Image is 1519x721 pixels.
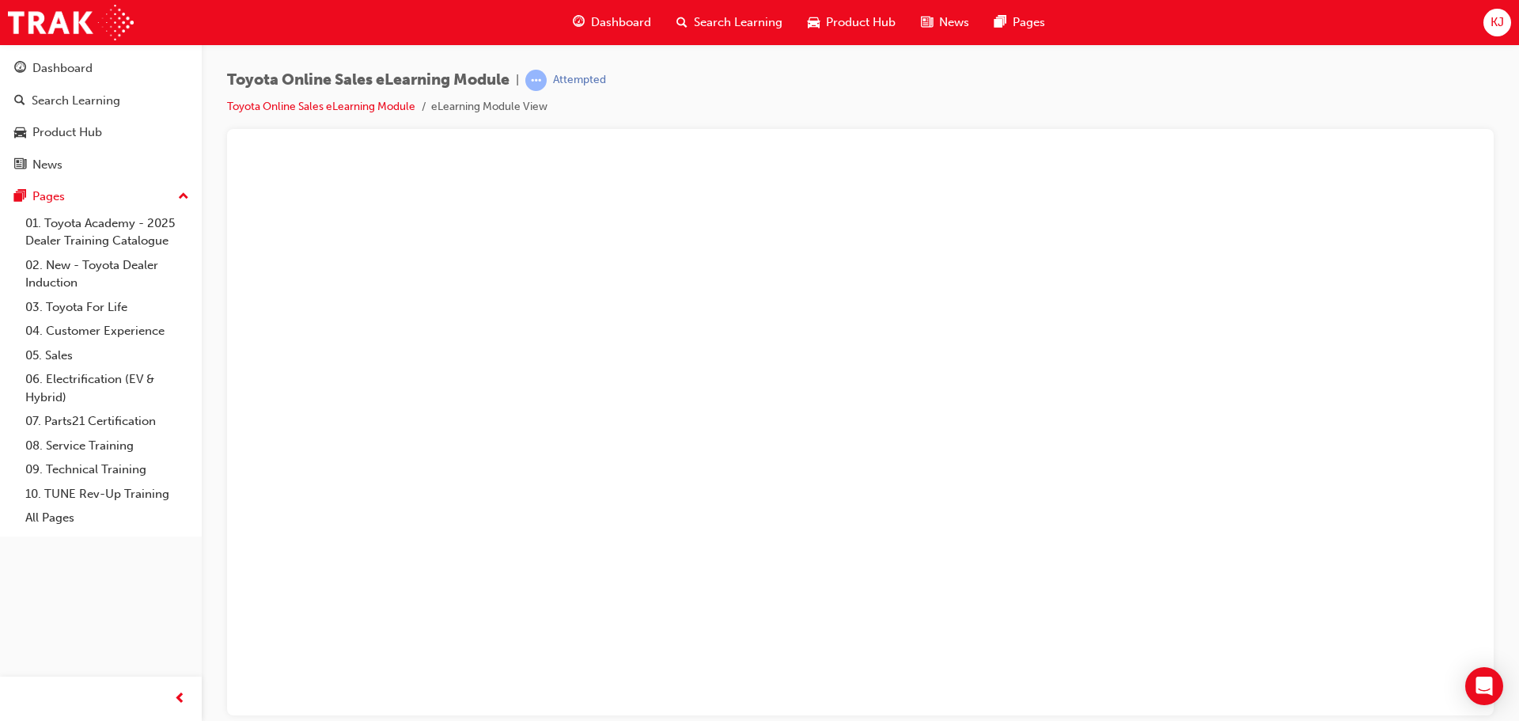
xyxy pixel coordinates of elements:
span: Dashboard [591,13,651,32]
button: DashboardSearch LearningProduct HubNews [6,51,195,182]
span: | [516,71,519,89]
a: Dashboard [6,54,195,83]
div: News [32,156,63,174]
span: car-icon [808,13,820,32]
span: news-icon [921,13,933,32]
a: 06. Electrification (EV & Hybrid) [19,367,195,409]
button: KJ [1483,9,1511,36]
div: Attempted [553,73,606,88]
a: car-iconProduct Hub [795,6,908,39]
span: Toyota Online Sales eLearning Module [227,71,509,89]
a: news-iconNews [908,6,982,39]
span: pages-icon [14,190,26,204]
span: pages-icon [994,13,1006,32]
span: KJ [1491,13,1504,32]
a: News [6,150,195,180]
a: 05. Sales [19,343,195,368]
a: 07. Parts21 Certification [19,409,195,434]
span: search-icon [14,94,25,108]
a: 02. New - Toyota Dealer Induction [19,253,195,295]
a: Product Hub [6,118,195,147]
div: Search Learning [32,92,120,110]
span: up-icon [178,187,189,207]
span: news-icon [14,158,26,173]
span: Product Hub [826,13,896,32]
a: 09. Technical Training [19,457,195,482]
a: Toyota Online Sales eLearning Module [227,100,415,113]
span: prev-icon [174,689,186,709]
span: News [939,13,969,32]
span: Pages [1013,13,1045,32]
a: search-iconSearch Learning [664,6,795,39]
a: pages-iconPages [982,6,1058,39]
span: Search Learning [694,13,782,32]
span: search-icon [676,13,688,32]
div: Product Hub [32,123,102,142]
a: 10. TUNE Rev-Up Training [19,482,195,507]
img: Trak [8,5,134,40]
span: guage-icon [573,13,585,32]
a: guage-iconDashboard [560,6,664,39]
div: Open Intercom Messenger [1465,667,1503,705]
button: Pages [6,182,195,211]
span: guage-icon [14,62,26,76]
a: All Pages [19,506,195,530]
div: Pages [32,188,65,206]
a: 01. Toyota Academy - 2025 Dealer Training Catalogue [19,211,195,253]
div: Dashboard [32,59,93,78]
span: learningRecordVerb_ATTEMPT-icon [525,70,547,91]
span: car-icon [14,126,26,140]
a: 03. Toyota For Life [19,295,195,320]
a: Search Learning [6,86,195,116]
a: 08. Service Training [19,434,195,458]
a: 04. Customer Experience [19,319,195,343]
li: eLearning Module View [431,98,547,116]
